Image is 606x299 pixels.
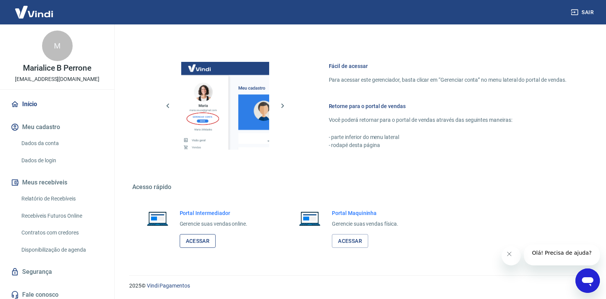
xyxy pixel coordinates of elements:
[9,174,105,191] button: Meus recebíveis
[329,141,567,149] p: - rodapé desta página
[18,153,105,168] a: Dados de login
[23,64,91,72] p: Marialice B Perrone
[9,96,105,113] a: Início
[180,209,248,217] h6: Portal Intermediador
[502,246,521,265] iframe: Fechar mensagem
[18,208,105,224] a: Recebíveis Futuros Online
[181,62,269,150] img: Imagem da dashboard mostrando o botão de gerenciar conta na sidebar no lado esquerdo
[329,76,567,84] p: Para acessar este gerenciador, basta clicar em “Gerenciar conta” no menu lateral do portal de ven...
[329,133,567,141] p: - parte inferior do menu lateral
[9,119,105,136] button: Meu cadastro
[18,242,105,258] a: Disponibilização de agenda
[141,209,174,228] img: Imagem de um notebook aberto
[329,102,567,110] h6: Retorne para o portal de vendas
[15,75,99,83] p: [EMAIL_ADDRESS][DOMAIN_NAME]
[332,234,368,248] a: Acessar
[9,263,105,280] a: Segurança
[42,31,73,61] div: M
[524,244,600,265] iframe: Mensagem da empresa
[332,220,398,228] p: Gerencie suas vendas física.
[132,183,585,191] h5: Acesso rápido
[575,268,600,293] iframe: Botão para abrir a janela de mensagens
[18,225,105,241] a: Contratos com credores
[180,220,248,228] p: Gerencie suas vendas online.
[18,136,105,151] a: Dados da conta
[147,283,190,289] a: Vindi Pagamentos
[180,234,216,248] a: Acessar
[129,282,588,290] p: 2025 ©
[329,62,567,70] h6: Fácil de acessar
[294,209,326,228] img: Imagem de um notebook aberto
[329,116,567,124] p: Você poderá retornar para o portal de vendas através das seguintes maneiras:
[569,5,597,19] button: Sair
[18,191,105,207] a: Relatório de Recebíveis
[332,209,398,217] h6: Portal Maquininha
[9,0,59,24] img: Vindi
